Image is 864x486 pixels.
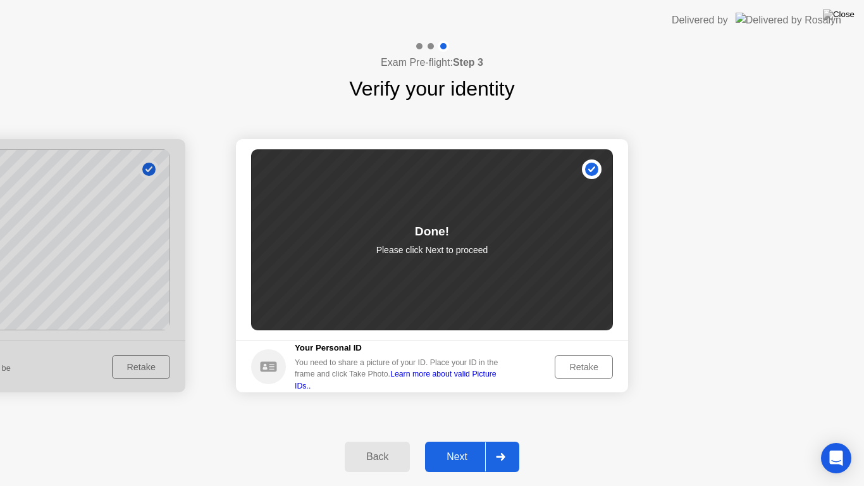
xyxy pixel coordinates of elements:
[821,443,851,473] div: Open Intercom Messenger
[349,451,406,463] div: Back
[555,355,613,379] button: Retake
[415,223,449,241] div: Done!
[295,342,507,354] h5: Your Personal ID
[429,451,485,463] div: Next
[345,442,410,472] button: Back
[559,362,608,372] div: Retake
[453,57,483,68] b: Step 3
[295,370,497,390] a: Learn more about valid Picture IDs..
[376,244,488,257] p: Please click Next to proceed
[295,357,507,392] div: You need to share a picture of your ID. Place your ID in the frame and click Take Photo.
[381,55,483,70] h4: Exam Pre-flight:
[823,9,855,20] img: Close
[425,442,519,472] button: Next
[736,13,841,27] img: Delivered by Rosalyn
[349,73,514,104] h1: Verify your identity
[672,13,728,28] div: Delivered by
